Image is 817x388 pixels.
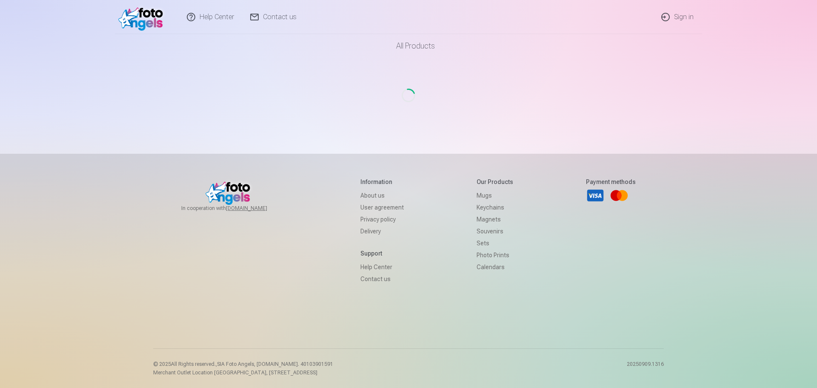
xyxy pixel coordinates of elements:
p: Merchant Outlet Location [GEOGRAPHIC_DATA], [STREET_ADDRESS] [153,369,333,376]
a: Photo prints [477,249,513,261]
a: Mastercard [610,186,628,205]
a: About us [360,190,404,201]
a: Sets [477,237,513,249]
h5: Support [360,249,404,258]
p: 20250909.1316 [627,361,664,376]
a: [DOMAIN_NAME] [226,205,288,212]
a: Keychains [477,201,513,213]
p: © 2025 All Rights reserved. , [153,361,333,368]
a: User agreement [360,201,404,213]
a: Magnets [477,213,513,225]
img: /fa1 [118,3,167,31]
a: All products [372,34,445,58]
a: Mugs [477,190,513,201]
span: SIA Foto Angels, [DOMAIN_NAME]. 40103901591 [217,361,333,367]
a: Delivery [360,225,404,237]
a: Souvenirs [477,225,513,237]
a: Contact us [360,273,404,285]
a: Privacy policy [360,213,404,225]
span: In cooperation with [181,205,288,212]
a: Calendars [477,261,513,273]
a: Help Center [360,261,404,273]
h5: Information [360,178,404,186]
h5: Our products [477,178,513,186]
h5: Payment methods [586,178,636,186]
a: Visa [586,186,605,205]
